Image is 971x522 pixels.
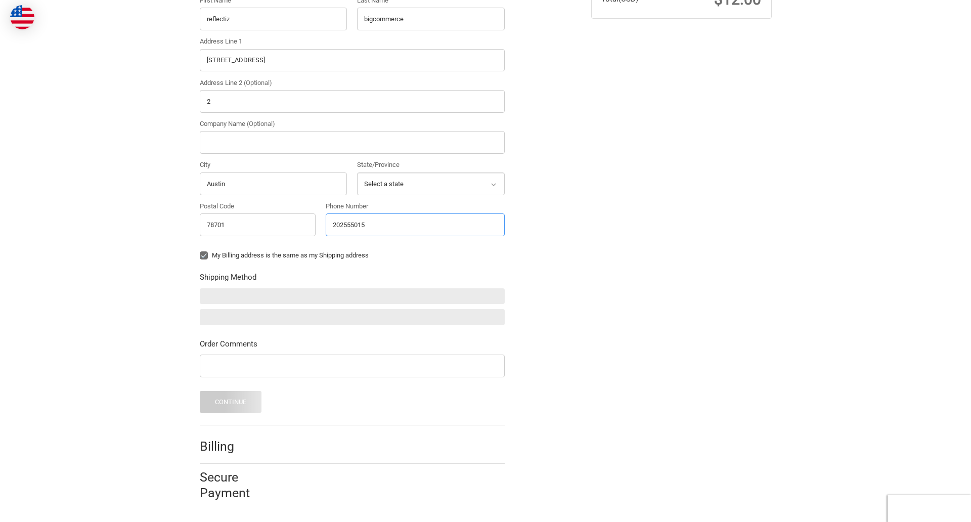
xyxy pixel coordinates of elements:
small: (Optional) [244,79,272,86]
legend: Order Comments [200,338,257,355]
h2: Billing [200,439,259,454]
label: Company Name [200,119,505,129]
h2: Secure Payment [200,469,268,501]
span: Checkout [85,5,116,14]
label: City [200,160,347,170]
label: Address Line 1 [200,36,505,47]
label: Phone Number [326,201,505,211]
small: (Optional) [247,120,275,127]
label: Postal Code [200,201,316,211]
legend: Shipping Method [200,272,256,288]
label: Address Line 2 [200,78,505,88]
button: Continue [200,391,262,413]
label: My Billing address is the same as my Shipping address [200,251,505,259]
img: duty and tax information for United States [10,5,34,29]
label: State/Province [357,160,505,170]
